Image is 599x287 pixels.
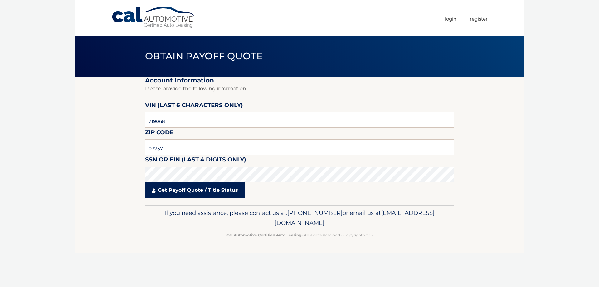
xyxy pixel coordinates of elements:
[226,233,301,237] strong: Cal Automotive Certified Auto Leasing
[111,6,196,28] a: Cal Automotive
[149,232,450,238] p: - All Rights Reserved - Copyright 2025
[149,208,450,228] p: If you need assistance, please contact us at: or email us at
[287,209,343,216] span: [PHONE_NUMBER]
[445,14,456,24] a: Login
[145,84,454,93] p: Please provide the following information.
[145,50,263,62] span: Obtain Payoff Quote
[145,155,246,166] label: SSN or EIN (last 4 digits only)
[145,182,245,198] a: Get Payoff Quote / Title Status
[145,77,454,84] h2: Account Information
[470,14,488,24] a: Register
[145,128,173,139] label: Zip Code
[145,101,243,112] label: VIN (last 6 characters only)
